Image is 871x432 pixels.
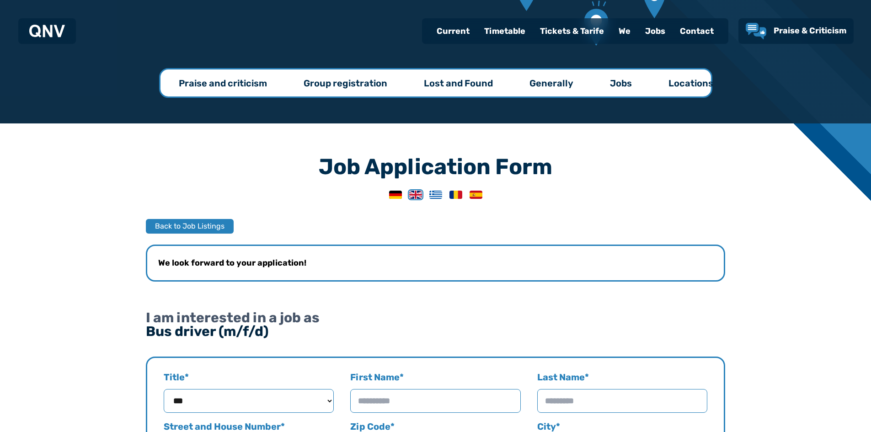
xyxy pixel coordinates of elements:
label: Title * [164,371,334,413]
img: Spanish [470,191,482,199]
img: Greek [429,191,442,199]
strong: We look forward to your application! [158,258,306,268]
font: Group registration [304,78,387,89]
a: QNV Logo [29,22,65,40]
font: Bus driver (m/f/d) [146,323,269,340]
a: Timetable [477,19,533,43]
img: Romanian [449,191,462,199]
font: Contact [680,26,714,36]
img: QNV Logo [29,25,65,37]
button: Back to Job Listings [146,219,234,234]
a: Praise and criticism [160,69,285,96]
input: First Name* [350,389,520,413]
a: Contact [673,19,721,43]
a: Lost and Found [406,69,511,96]
a: Current [429,19,477,43]
label: Last Name * [537,371,707,413]
font: Current [437,26,470,36]
font: Praise & Criticism [774,26,846,36]
select: Title* [164,389,334,413]
a: Group registration [285,69,406,96]
font: Praise and criticism [179,78,267,89]
font: Generally [529,78,573,89]
a: Generally [511,69,592,96]
a: Tickets & Tarife [533,19,611,43]
input: Last Name* [537,389,707,413]
img: English [409,191,422,199]
a: Jobs [592,69,650,96]
a: Jobs [638,19,673,43]
font: Lost and Found [424,78,493,89]
h3: Job Application Form [146,156,725,178]
span: Back to Job Listings [155,221,224,232]
label: First Name * [350,371,520,413]
font: Timetable [484,26,525,36]
font: We [619,26,631,36]
font: Jobs [610,78,632,89]
a: Praise & Criticism [746,23,846,39]
font: Locations [668,78,713,89]
p: I am interested in a job as [146,311,320,325]
img: German [389,191,402,199]
a: Locations [650,69,732,96]
a: We [611,19,638,43]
